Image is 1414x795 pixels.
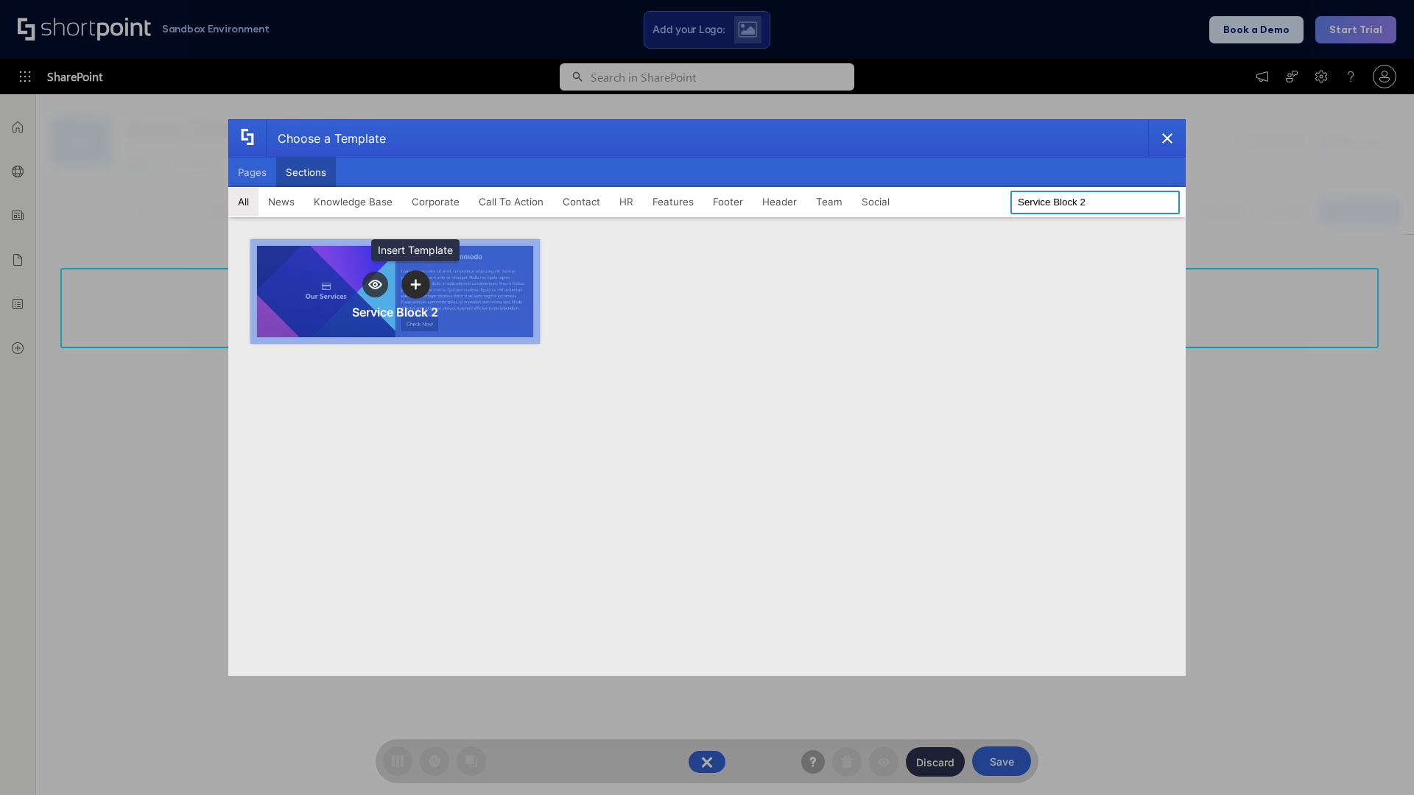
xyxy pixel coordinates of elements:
button: Features [643,187,703,216]
button: Knowledge Base [304,187,402,216]
div: Choose a Template [266,120,386,157]
button: Header [753,187,806,216]
button: Corporate [402,187,469,216]
button: HR [610,187,643,216]
button: Team [806,187,852,216]
input: Search [1010,191,1180,214]
button: All [228,187,258,216]
div: template selector [228,119,1186,676]
button: Contact [553,187,610,216]
button: Footer [703,187,753,216]
iframe: Chat Widget [1149,624,1414,795]
button: Pages [228,158,276,187]
button: Sections [276,158,336,187]
div: Service Block 2 [352,305,438,319]
button: News [258,187,304,216]
button: Call To Action [469,187,553,216]
button: Social [852,187,899,216]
